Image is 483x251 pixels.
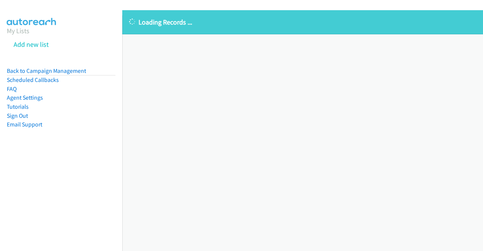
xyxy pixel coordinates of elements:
p: Loading Records ... [129,17,476,27]
a: My Lists [7,26,29,35]
a: Scheduled Callbacks [7,76,59,83]
a: Sign Out [7,112,28,119]
a: Tutorials [7,103,29,110]
a: FAQ [7,85,17,92]
a: Back to Campaign Management [7,67,86,74]
a: Email Support [7,121,42,128]
a: Add new list [14,40,49,49]
a: Agent Settings [7,94,43,101]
